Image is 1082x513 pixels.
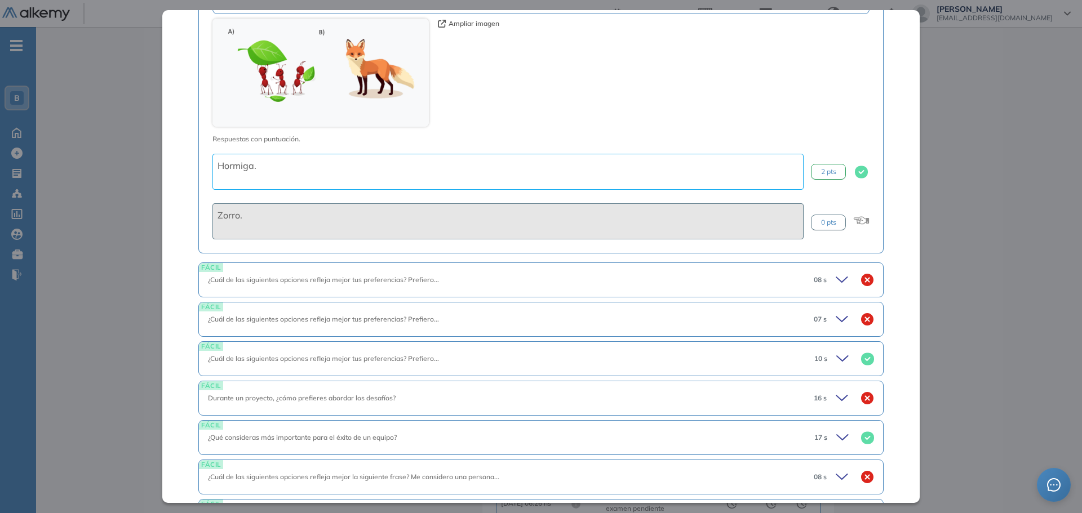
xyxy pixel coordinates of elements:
[212,135,300,143] span: Respuestas con puntuación.
[208,315,439,323] span: ¿Cuál de las siguientes opciones refleja mejor tus preferencias? Prefiero...
[199,499,223,508] span: FÁCIL
[821,217,836,227] span: 0 pts
[218,209,242,221] span: Zorro.
[814,354,827,364] span: 10 s
[208,472,499,481] span: ¿Cuál de las siguientes opciones refleja mejor la siguiente frase? Me considero una persona...
[199,263,223,271] span: FÁCIL
[199,302,223,311] span: FÁCIL
[814,275,827,285] span: 08 s
[208,354,439,363] span: ¿Cuál de las siguientes opciones refleja mejor tus preferencias? Prefiero...
[814,393,827,403] span: 16 s
[438,19,499,29] button: Ampliar imagen
[208,394,396,402] span: Durante un proyecto, ¿cómo prefieres abordar los desafíos?
[814,472,827,482] span: 08 s
[212,19,429,127] img: ceb3ff10-9c40-47b4-8324-618f1e6d3c50
[199,421,223,429] span: FÁCIL
[208,275,439,284] span: ¿Cuál de las siguientes opciones refleja mejor tus preferencias? Prefiero...
[814,314,827,324] span: 07 s
[821,167,836,177] span: 2 pts
[199,342,223,350] span: FÁCIL
[199,381,223,390] span: FÁCIL
[218,160,256,171] span: Hormiga.
[1047,478,1061,492] span: message
[814,432,827,443] span: 17 s
[208,433,397,441] span: ¿Qué consideras más importante para el éxito de un equipo?
[199,460,223,469] span: FÁCIL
